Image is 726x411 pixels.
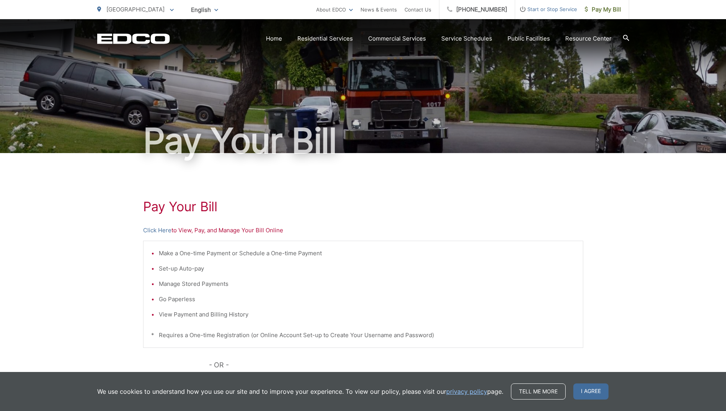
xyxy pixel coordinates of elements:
a: Tell me more [511,383,566,400]
a: Service Schedules [441,34,492,43]
h1: Pay Your Bill [97,122,629,160]
span: English [185,3,224,16]
p: We use cookies to understand how you use our site and to improve your experience. To view our pol... [97,387,503,396]
p: * Requires a One-time Registration (or Online Account Set-up to Create Your Username and Password) [151,331,575,340]
a: Home [266,34,282,43]
a: News & Events [361,5,397,14]
li: Manage Stored Payments [159,279,575,289]
span: I agree [573,383,609,400]
p: - OR - [209,359,583,371]
a: Residential Services [297,34,353,43]
p: to View, Pay, and Manage Your Bill Online [143,226,583,235]
li: View Payment and Billing History [159,310,575,319]
a: Commercial Services [368,34,426,43]
h1: Pay Your Bill [143,199,583,214]
span: Pay My Bill [585,5,621,14]
a: privacy policy [446,387,487,396]
a: Resource Center [565,34,612,43]
li: Go Paperless [159,295,575,304]
a: Contact Us [405,5,431,14]
a: EDCD logo. Return to the homepage. [97,33,170,44]
li: Set-up Auto-pay [159,264,575,273]
a: Click Here [143,226,171,235]
a: About EDCO [316,5,353,14]
span: [GEOGRAPHIC_DATA] [106,6,165,13]
li: Make a One-time Payment or Schedule a One-time Payment [159,249,575,258]
a: Public Facilities [507,34,550,43]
